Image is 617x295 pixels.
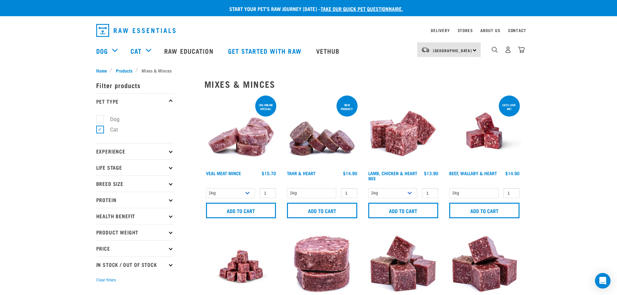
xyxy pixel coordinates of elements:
span: [GEOGRAPHIC_DATA] [433,49,472,51]
a: Beef, Wallaby & Heart [449,172,497,174]
div: $15.70 [262,171,276,176]
div: 1kg online special! [255,100,276,114]
input: 1 [341,188,357,198]
p: Filter products [96,77,174,93]
img: Raw Essentials Logo [96,24,176,37]
input: 1 [422,188,438,198]
a: Contact [508,29,526,31]
input: Add to cart [287,203,357,218]
p: Health Benefit [96,208,174,224]
div: $14.90 [505,171,520,176]
p: Product Weight [96,224,174,240]
a: Vethub [310,38,348,64]
input: Add to cart [206,203,276,218]
div: $13.90 [424,171,438,176]
a: About Us [480,29,500,31]
a: Products [112,67,136,74]
a: Raw Education [158,38,221,64]
p: Protein [96,192,174,208]
span: Home [96,67,107,74]
p: Breed Size [96,176,174,192]
input: Add to cart [449,203,520,218]
a: Veal Meat Mince [206,172,241,174]
p: Life Stage [96,159,174,176]
button: Clear filters [96,277,116,283]
img: 1093 Wallaby Heart Medallions 01 [285,94,359,168]
span: Products [116,67,132,74]
h2: Mixes & Minces [204,79,521,89]
a: Get started with Raw [222,38,310,64]
a: Stores [458,29,473,31]
input: 1 [260,188,276,198]
p: In Stock / Out Of Stock [96,256,174,273]
input: 1 [503,188,520,198]
label: Cat [100,126,120,134]
label: Dog [100,115,122,123]
a: Delivery [431,29,450,31]
a: Tahr & Heart [287,172,315,174]
a: Home [96,67,110,74]
img: 1160 Veal Meat Mince Medallions 01 [204,94,278,168]
a: Cat [131,46,142,56]
nav: dropdown navigation [91,21,526,40]
img: home-icon@2x.png [518,46,525,53]
a: take our quick pet questionnaire. [321,7,403,10]
img: 1124 Lamb Chicken Heart Mix 01 [367,94,440,168]
div: Cats love me! [499,100,520,114]
nav: breadcrumbs [96,67,521,74]
img: user.png [505,46,511,53]
img: home-icon-1@2x.png [492,47,498,53]
img: van-moving.png [421,47,430,53]
input: Add to cart [368,203,439,218]
a: Dog [96,46,108,56]
img: Raw Essentials 2024 July2572 Beef Wallaby Heart [448,94,521,168]
p: Price [96,240,174,256]
a: Lamb, Chicken & Heart Mix [368,172,417,179]
div: Open Intercom Messenger [595,273,611,289]
p: Experience [96,143,174,159]
p: Pet Type [96,93,174,109]
div: $14.90 [343,171,357,176]
div: New product! [337,100,358,114]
